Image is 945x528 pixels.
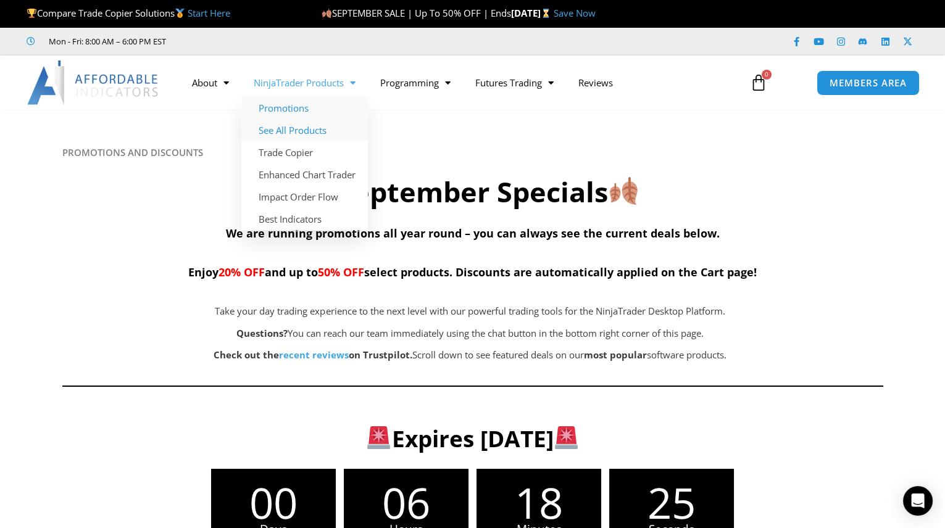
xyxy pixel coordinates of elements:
[62,147,883,159] h6: PROMOTIONS AND DISCOUNTS
[541,9,551,18] img: ⌛
[180,68,241,97] a: About
[241,141,368,163] a: Trade Copier
[368,68,463,97] a: Programming
[555,426,578,449] img: 🚨
[241,163,368,186] a: Enhanced Chart Trader
[62,174,883,210] h2: September Specials
[463,68,566,97] a: Futures Trading
[322,9,331,18] img: 🍂
[124,347,817,364] p: Scroll down to see featured deals on our software products.
[477,481,601,524] span: 18
[241,186,368,208] a: Impact Order Flow
[344,481,468,524] span: 06
[241,97,368,119] a: Promotions
[318,265,364,279] span: 50% OFF
[554,7,596,19] a: Save Now
[241,97,368,230] ul: NinjaTrader Products
[27,7,230,19] span: Compare Trade Copier Solutions
[188,265,757,279] span: Enjoy and up to select products. Discounts are automatically applied on the Cart page!
[219,265,265,279] span: 20% OFF
[279,349,349,361] a: recent reviews
[175,9,185,18] img: 🥇
[241,119,368,141] a: See All Products
[211,481,336,524] span: 00
[183,35,368,47] iframe: Customer reviews powered by Trustpilot
[584,349,647,361] b: most popular
[830,78,907,88] span: MEMBERS AREA
[215,305,725,317] span: Take your day trading experience to the next level with our powerful trading tools for the NinjaT...
[27,9,36,18] img: 🏆
[610,177,638,205] img: 🍂
[188,7,230,19] a: Start Here
[322,7,511,19] span: SEPTEMBER SALE | Up To 50% OFF | Ends
[903,486,933,516] div: Open Intercom Messenger
[241,68,368,97] a: NinjaTrader Products
[124,325,817,342] p: You can reach our team immediately using the chat button in the bottom right corner of this page.
[226,226,720,241] span: We are running promotions all year round – you can always see the current deals below.
[27,60,160,105] img: LogoAI | Affordable Indicators – NinjaTrader
[46,34,166,49] span: Mon - Fri: 8:00 AM – 6:00 PM EST
[241,208,368,230] a: Best Indicators
[609,481,734,524] span: 25
[214,349,412,361] strong: Check out the on Trustpilot.
[817,70,920,96] a: MEMBERS AREA
[180,68,738,97] nav: Menu
[762,70,772,80] span: 0
[82,424,863,453] h3: Expires [DATE]
[731,65,786,101] a: 0
[566,68,625,97] a: Reviews
[367,426,390,449] img: 🚨
[236,327,288,339] strong: Questions?
[511,7,554,19] strong: [DATE]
